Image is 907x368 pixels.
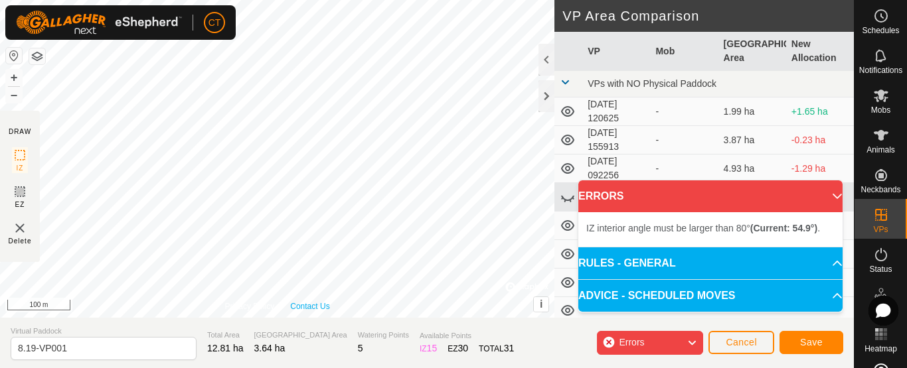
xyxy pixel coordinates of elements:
span: Heatmap [865,345,897,353]
span: Available Points [420,330,514,341]
button: Save [780,331,843,354]
a: Contact Us [290,300,329,312]
span: ERRORS [578,188,623,204]
span: 31 [504,343,515,353]
td: 3.87 ha [718,126,786,154]
td: -0.23 ha [786,126,854,154]
span: ADVICE - SCHEDULED MOVES [578,288,735,304]
span: IZ interior angle must be larger than 80° . [586,223,820,233]
b: (Current: 54.9°) [750,223,817,233]
span: Animals [866,146,895,154]
button: – [6,87,22,103]
button: + [6,70,22,86]
span: 3.64 ha [254,343,286,353]
td: 1.99 ha [718,97,786,126]
span: Cancel [726,337,757,347]
span: 15 [427,343,438,353]
span: 5 [358,343,363,353]
button: Reset Map [6,48,22,64]
td: -1.29 ha [786,154,854,183]
span: VPs with NO Physical Paddock [588,78,716,89]
td: [DATE] 092256 [582,154,650,183]
th: New Allocation [786,32,854,71]
span: i [540,298,542,310]
span: VPs [873,225,888,233]
button: Map Layers [29,48,45,64]
span: RULES - GENERAL [578,255,676,271]
a: Privacy Policy [225,300,275,312]
div: EZ [448,341,468,355]
img: VP [12,220,28,236]
td: [DATE] 155913 [582,126,650,154]
span: Errors [619,337,644,347]
p-accordion-header: RULES - GENERAL [578,247,843,279]
button: Cancel [708,331,774,354]
span: Schedules [862,27,899,34]
span: CT [208,16,221,30]
span: Virtual Paddock [11,326,197,337]
span: Save [800,337,823,347]
th: Mob [650,32,718,71]
img: Gallagher Logo [16,11,182,34]
div: - [655,133,712,147]
div: - [655,105,712,119]
span: Mobs [871,106,890,114]
span: Notifications [859,66,902,74]
span: Total Area [207,330,244,341]
th: VP [582,32,650,71]
span: 12.81 ha [207,343,244,353]
div: - [655,162,712,176]
td: [DATE] 120625 [582,97,650,126]
p-accordion-header: ADVICE - SCHEDULED MOVES [578,280,843,312]
span: Status [869,265,892,273]
td: 4.93 ha [718,154,786,183]
span: Neckbands [861,186,900,194]
div: IZ [420,341,437,355]
div: DRAW [9,127,31,137]
h2: VP Area Comparison [562,8,854,24]
span: EZ [15,200,25,210]
span: [GEOGRAPHIC_DATA] Area [254,330,347,341]
span: 30 [458,343,469,353]
p-accordion-header: ERRORS [578,180,843,212]
span: Delete [9,236,32,246]
p-accordion-content: ERRORS [578,212,843,247]
button: i [534,297,548,312]
span: IZ [17,163,24,173]
span: Watering Points [358,330,409,341]
td: +1.65 ha [786,97,854,126]
div: TOTAL [479,341,514,355]
th: [GEOGRAPHIC_DATA] Area [718,32,786,71]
